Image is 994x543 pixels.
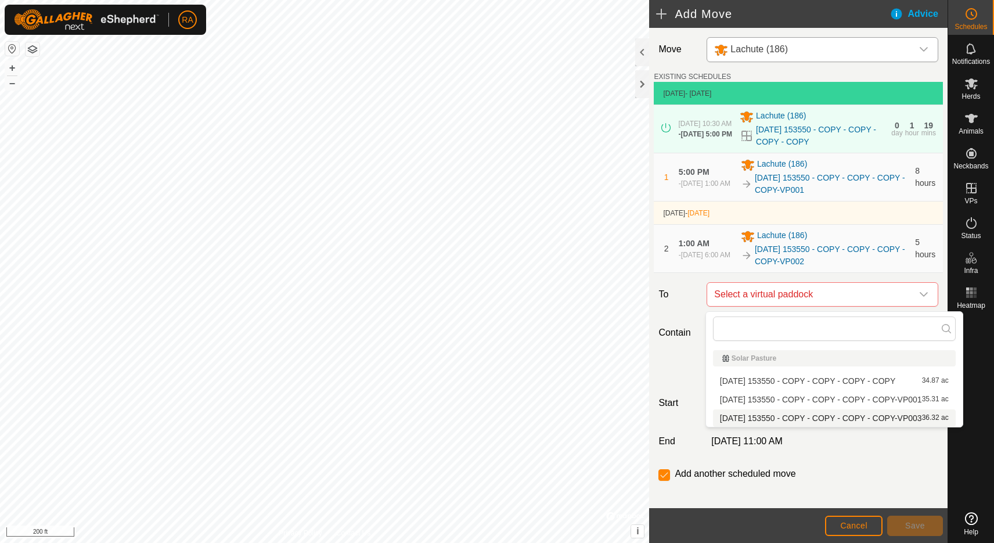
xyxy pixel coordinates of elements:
[910,121,914,130] div: 1
[713,391,956,408] li: 2025-08-09 153550 - COPY - COPY - COPY - COPY-VP001
[895,121,899,130] div: 0
[921,130,936,136] div: mins
[924,121,934,130] div: 19
[840,521,867,530] span: Cancel
[756,124,884,148] a: [DATE] 153550 - COPY - COPY - COPY - COPY
[679,250,730,260] div: -
[905,521,925,530] span: Save
[922,395,949,404] span: 35.31 ac
[905,130,919,136] div: hour
[681,130,732,138] span: [DATE] 5:00 PM
[26,42,39,56] button: Map Layers
[5,76,19,90] button: –
[964,197,977,204] span: VPs
[336,528,370,538] a: Contact Us
[710,283,912,306] span: Select a virtual paddock
[889,7,948,21] div: Advice
[679,167,710,177] span: 5:00 PM
[687,209,710,217] span: [DATE]
[720,414,922,422] span: [DATE] 153550 - COPY - COPY - COPY - COPY-VP003
[952,58,990,65] span: Notifications
[961,232,981,239] span: Status
[664,244,669,253] span: 2
[279,528,322,538] a: Privacy Policy
[713,409,956,427] li: 2025-08-09 153550 - COPY - COPY - COPY - COPY-VP003
[757,158,807,172] span: Lachute (186)
[679,239,710,248] span: 1:00 AM
[14,9,159,30] img: Gallagher Logo
[679,178,730,189] div: -
[955,23,987,30] span: Schedules
[654,37,702,62] label: Move
[722,355,946,362] div: Solar Pasture
[755,243,908,268] a: [DATE] 153550 - COPY - COPY - COPY - COPY-VP002
[654,434,702,448] label: End
[964,267,978,274] span: Infra
[654,282,702,307] label: To
[679,120,732,128] span: [DATE] 10:30 AM
[654,71,731,82] label: EXISTING SCHEDULES
[741,178,752,190] img: To
[957,302,985,309] span: Heatmap
[953,163,988,170] span: Neckbands
[664,172,669,182] span: 1
[631,525,644,538] button: i
[681,179,730,188] span: [DATE] 1:00 AM
[675,469,795,479] label: Add another scheduled move
[636,526,639,536] span: i
[915,166,935,188] span: 8 hours
[755,172,908,196] a: [DATE] 153550 - COPY - COPY - COPY - COPY-VP001
[915,238,935,259] span: 5 hours
[679,129,732,139] div: -
[741,250,752,261] img: To
[681,251,730,259] span: [DATE] 6:00 AM
[720,395,922,404] span: [DATE] 153550 - COPY - COPY - COPY - COPY-VP001
[713,372,956,390] li: 2025-08-09 153550 - COPY - COPY - COPY - COPY
[891,130,902,136] div: day
[959,128,984,135] span: Animals
[825,516,883,536] button: Cancel
[922,377,949,385] span: 34.87 ac
[961,93,980,100] span: Herds
[710,38,912,62] span: Lachute
[685,209,710,217] span: -
[663,89,685,98] span: [DATE]
[922,414,949,422] span: 36.32 ac
[756,110,806,124] span: Lachute (186)
[654,396,702,410] label: Start
[757,229,807,243] span: Lachute (186)
[720,377,895,385] span: [DATE] 153550 - COPY - COPY - COPY - COPY
[887,516,943,536] button: Save
[711,436,782,446] span: [DATE] 11:00 AM
[654,326,702,340] label: Contain
[182,14,193,26] span: RA
[656,7,889,21] h2: Add Move
[663,209,685,217] span: [DATE]
[964,528,978,535] span: Help
[5,42,19,56] button: Reset Map
[5,61,19,75] button: +
[912,38,935,62] div: dropdown trigger
[948,508,994,540] a: Help
[685,89,711,98] span: - [DATE]
[912,283,935,306] div: dropdown trigger
[730,44,788,54] span: Lachute (186)
[706,346,963,427] ul: Option List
